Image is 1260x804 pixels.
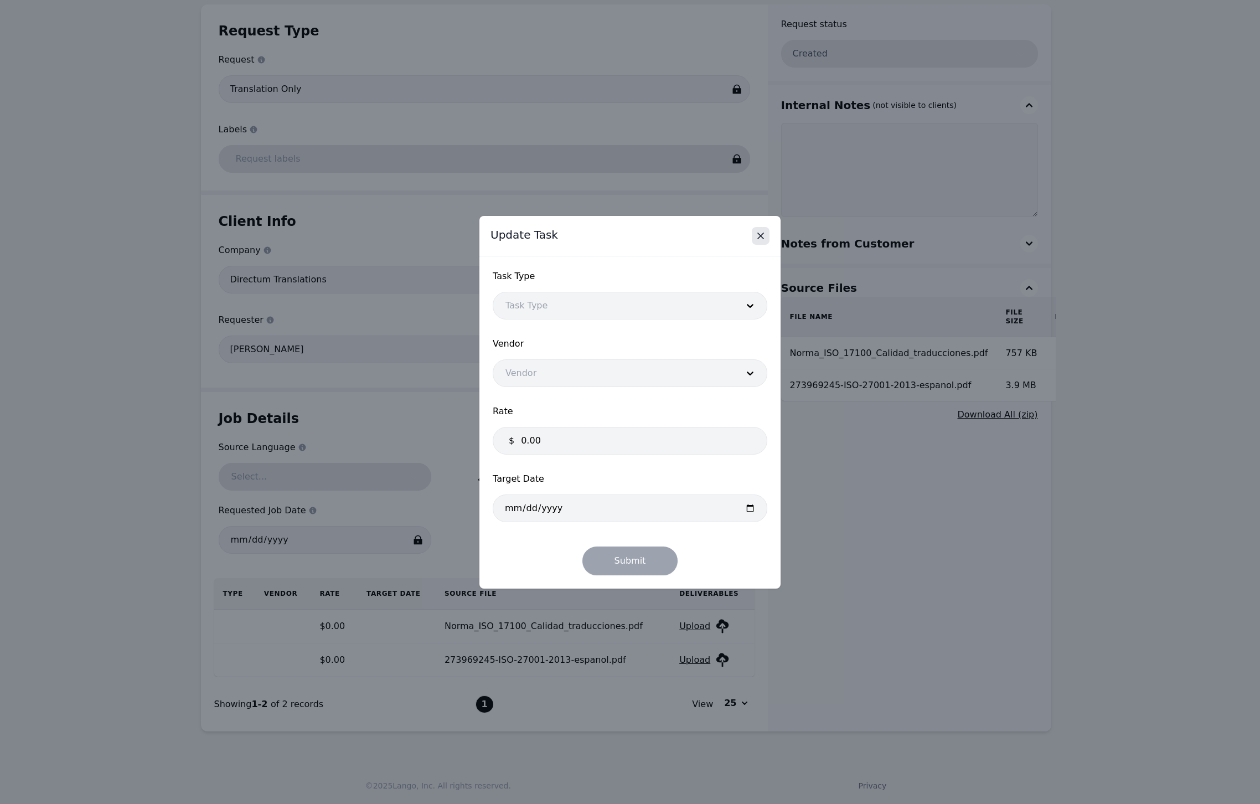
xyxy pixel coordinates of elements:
span: Vendor [493,337,767,351]
span: Update Task [490,227,558,243]
span: Target Date [493,472,767,486]
input: 0.00 [514,430,760,452]
input: Target Date [493,494,767,522]
span: Rate [493,405,767,418]
span: Task Type [493,270,767,283]
button: Close [752,227,770,245]
button: Submit [582,547,678,575]
span: $ [509,434,514,447]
